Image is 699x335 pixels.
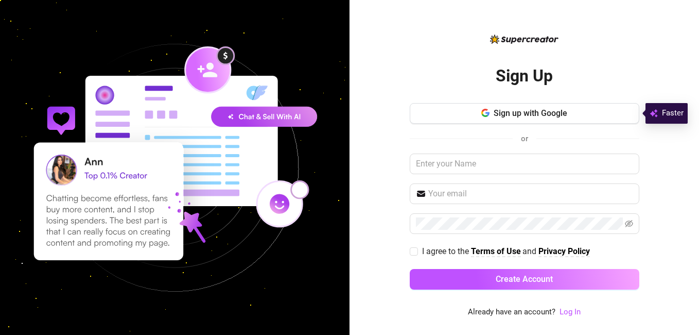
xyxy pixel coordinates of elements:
[496,65,553,87] h2: Sign Up
[650,107,658,120] img: svg%3e
[422,246,471,256] span: I agree to the
[468,306,555,319] span: Already have an account?
[522,246,538,256] span: and
[538,246,590,256] strong: Privacy Policy
[496,274,553,284] span: Create Account
[490,35,558,44] img: logo-BBDzfeDw.svg
[521,134,528,143] span: or
[560,307,581,316] a: Log In
[410,103,639,124] button: Sign up with Google
[662,107,684,120] span: Faster
[538,246,590,257] a: Privacy Policy
[471,246,521,257] a: Terms of Use
[494,108,567,118] span: Sign up with Google
[625,220,633,228] span: eye-invisible
[471,246,521,256] strong: Terms of Use
[410,269,639,290] button: Create Account
[428,188,633,200] input: Your email
[560,306,581,319] a: Log In
[410,154,639,174] input: Enter your Name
